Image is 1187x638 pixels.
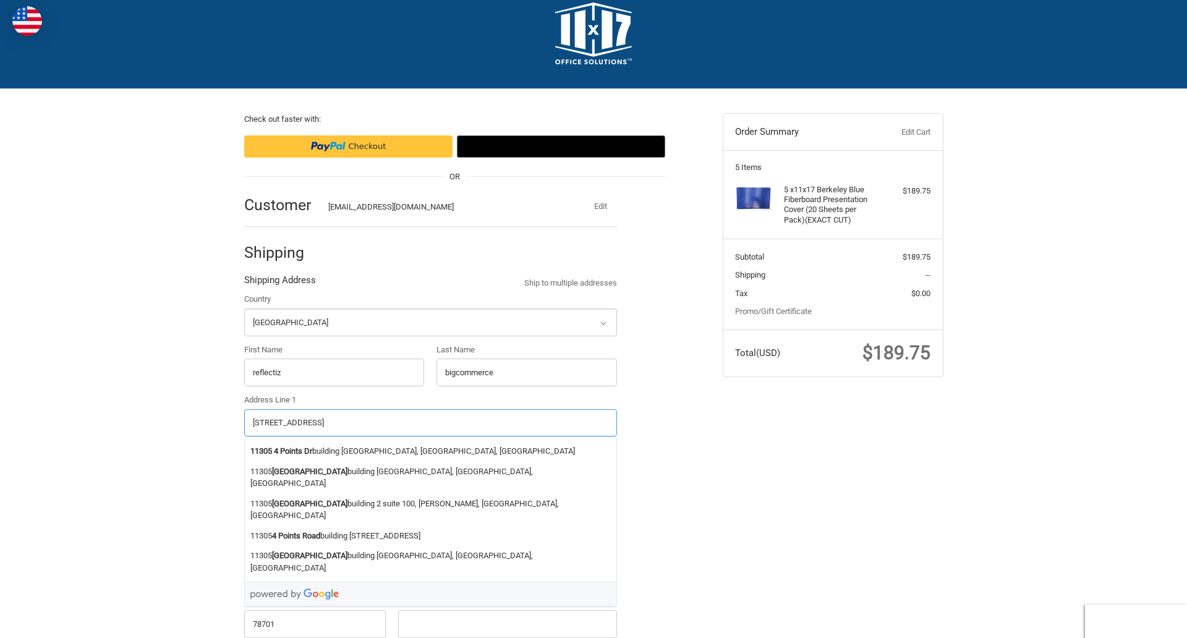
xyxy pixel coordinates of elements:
img: 11x17.com [555,2,632,64]
div: $189.75 [882,185,930,197]
span: Total (USD) [735,347,780,359]
span: $189.75 [903,252,930,262]
label: Address Line 1 [244,394,617,406]
span: Shipping [735,270,765,279]
strong: 4 Points Road [272,530,320,542]
span: $189.75 [862,342,930,364]
span: $0.00 [911,289,930,298]
p: Check out faster with: [244,113,665,125]
strong: [GEOGRAPHIC_DATA] [272,466,347,478]
span: Subtotal [735,252,764,262]
span: -- [925,270,930,279]
label: First Name [244,344,425,356]
img: duty and tax information for United States [12,6,42,36]
label: Last Name [436,344,617,356]
h4: 5 x 11x17 Berkeley Blue Fiberboard Presentation Cover (20 Sheets per Pack)(EXACT CUT) [784,185,879,225]
span: Tax [735,289,747,298]
li: 11305 building [GEOGRAPHIC_DATA], [GEOGRAPHIC_DATA], [GEOGRAPHIC_DATA] [245,461,616,493]
h3: Order Summary [735,126,869,138]
button: Google Pay [457,135,665,158]
h2: Shipping [244,243,317,262]
li: building [GEOGRAPHIC_DATA], [GEOGRAPHIC_DATA], [GEOGRAPHIC_DATA] [245,441,616,462]
h3: 5 Items [735,163,930,172]
a: Edit Cart [869,126,930,138]
button: Edit [585,198,617,215]
div: [EMAIL_ADDRESS][DOMAIN_NAME] [328,201,561,213]
strong: [GEOGRAPHIC_DATA] [272,550,347,562]
li: 11305 building [STREET_ADDRESS] [245,525,616,546]
legend: Shipping Address [244,273,316,293]
h2: Customer [244,195,317,215]
a: Ship to multiple addresses [524,277,617,289]
label: Country [244,293,617,305]
span: OR [443,171,466,183]
a: Promo/Gift Certificate [735,307,812,316]
iframe: PayPal-paypal [244,135,453,158]
li: 11305 building [GEOGRAPHIC_DATA], [GEOGRAPHIC_DATA], [GEOGRAPHIC_DATA] [245,546,616,578]
strong: 4 Points Dr [274,445,312,457]
li: 11305 building 2 suite 100, [PERSON_NAME], [GEOGRAPHIC_DATA], [GEOGRAPHIC_DATA] [245,493,616,525]
strong: 11305 [250,445,272,457]
strong: [GEOGRAPHIC_DATA] [272,498,347,510]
